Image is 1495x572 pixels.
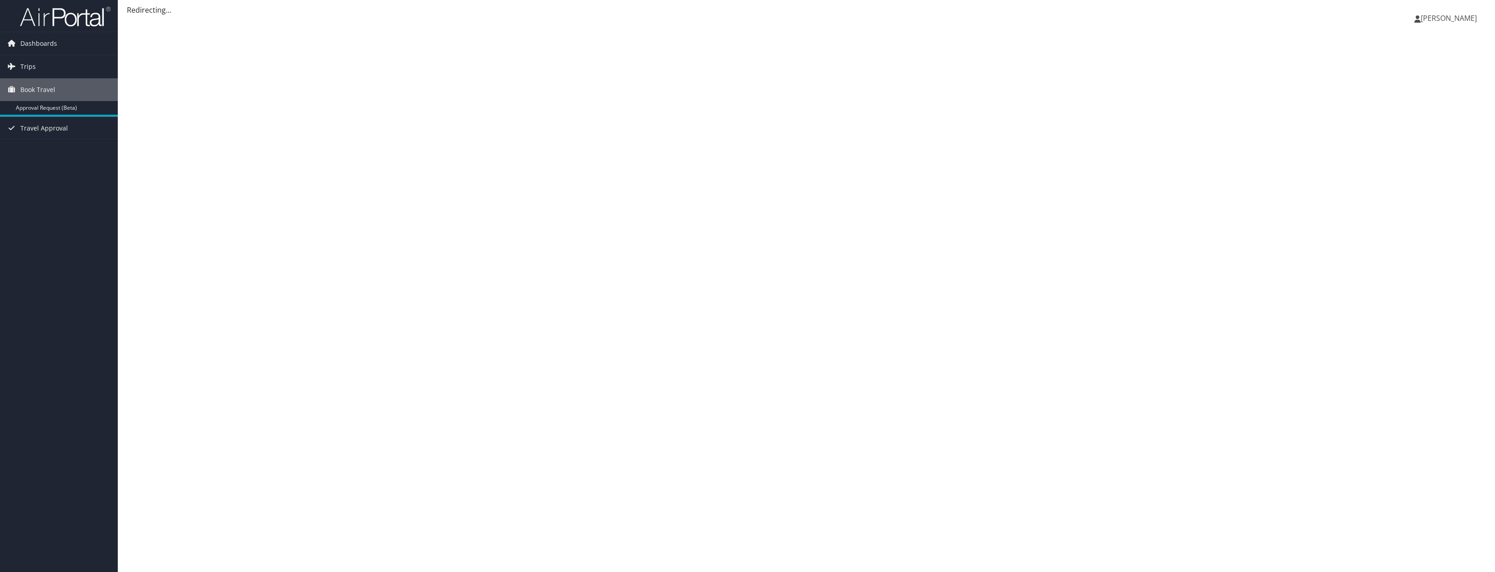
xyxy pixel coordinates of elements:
div: Redirecting... [127,5,1486,15]
span: Travel Approval [20,117,68,140]
img: airportal-logo.png [20,6,111,27]
span: Dashboards [20,32,57,55]
a: [PERSON_NAME] [1414,5,1486,32]
span: Trips [20,55,36,78]
span: [PERSON_NAME] [1421,13,1477,23]
span: Book Travel [20,78,55,101]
